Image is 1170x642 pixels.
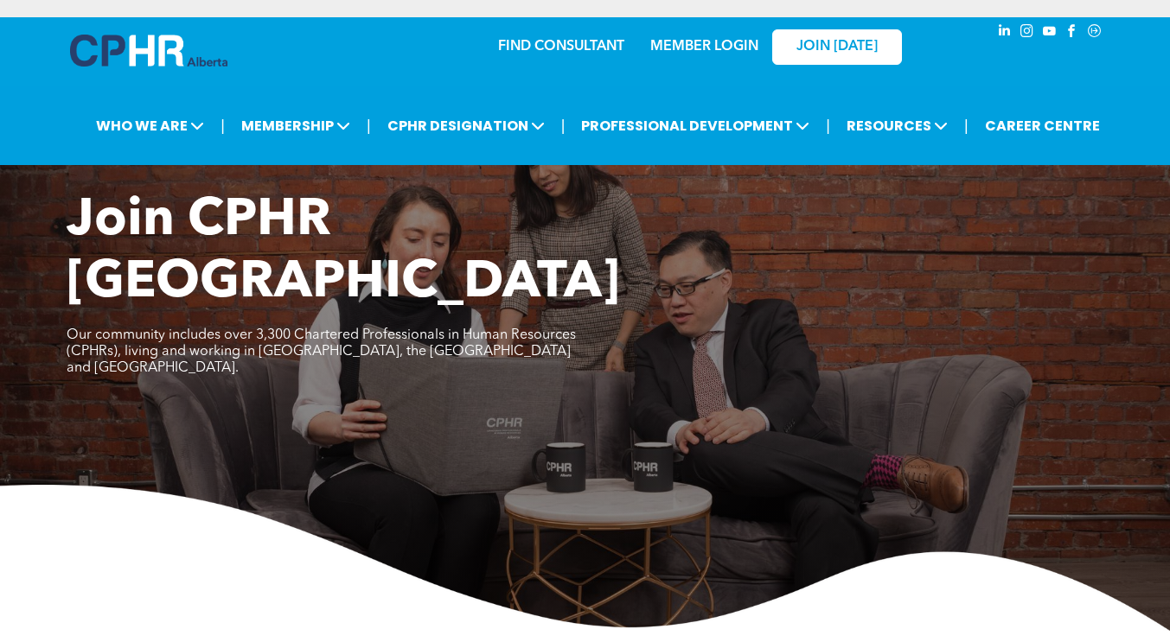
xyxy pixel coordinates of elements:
a: MEMBER LOGIN [650,40,758,54]
a: instagram [1018,22,1037,45]
li: | [964,108,969,143]
span: RESOURCES [841,110,953,142]
span: Our community includes over 3,300 Chartered Professionals in Human Resources (CPHRs), living and ... [67,328,576,375]
a: FIND CONSULTANT [498,40,624,54]
a: youtube [1040,22,1059,45]
a: CAREER CENTRE [980,110,1105,142]
a: Social network [1085,22,1104,45]
img: A blue and white logo for cp alberta [70,35,227,67]
span: MEMBERSHIP [236,110,355,142]
li: | [826,108,830,143]
span: PROFESSIONAL DEVELOPMENT [576,110,815,142]
span: Join CPHR [GEOGRAPHIC_DATA] [67,195,620,309]
span: JOIN [DATE] [796,39,878,55]
li: | [561,108,566,143]
li: | [367,108,371,143]
span: CPHR DESIGNATION [382,110,550,142]
a: JOIN [DATE] [772,29,902,65]
a: linkedin [995,22,1014,45]
a: facebook [1063,22,1082,45]
span: WHO WE ARE [91,110,209,142]
li: | [221,108,225,143]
